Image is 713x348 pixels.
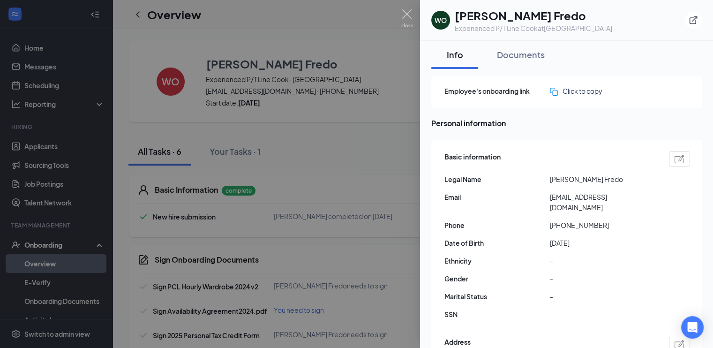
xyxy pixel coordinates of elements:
[550,220,655,230] span: [PHONE_NUMBER]
[455,8,612,23] h1: [PERSON_NAME] Fredo
[550,192,655,212] span: [EMAIL_ADDRESS][DOMAIN_NAME]
[550,174,655,184] span: [PERSON_NAME] Fredo
[550,88,558,96] img: click-to-copy.71757273a98fde459dfc.svg
[681,316,704,339] div: Open Intercom Messenger
[550,273,655,284] span: -
[444,309,550,319] span: SSN
[444,86,550,96] span: Employee's onboarding link
[550,86,602,96] button: Click to copy
[444,151,501,166] span: Basic information
[550,238,655,248] span: [DATE]
[444,174,550,184] span: Legal Name
[441,49,469,61] div: Info
[444,192,550,202] span: Email
[497,49,545,61] div: Documents
[550,291,655,302] span: -
[431,117,702,129] span: Personal information
[444,273,550,284] span: Gender
[444,220,550,230] span: Phone
[435,15,447,25] div: WO
[550,256,655,266] span: -
[444,256,550,266] span: Ethnicity
[455,23,612,33] div: Experienced P/T Line Cook at [GEOGRAPHIC_DATA]
[444,238,550,248] span: Date of Birth
[444,291,550,302] span: Marital Status
[689,15,698,25] svg: ExternalLink
[685,12,702,29] button: ExternalLink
